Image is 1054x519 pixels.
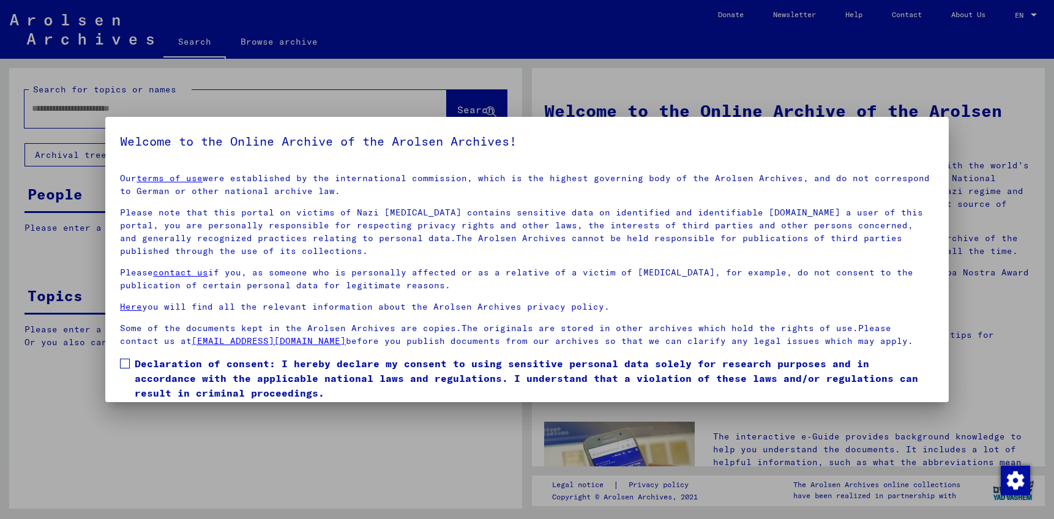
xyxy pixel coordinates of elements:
[120,322,934,348] p: Some of the documents kept in the Arolsen Archives are copies.The originals are stored in other a...
[153,267,208,278] a: contact us
[120,301,142,312] a: Here
[1001,466,1030,495] img: Change consent
[136,173,203,184] a: terms of use
[120,132,934,151] h5: Welcome to the Online Archive of the Arolsen Archives!
[1000,465,1030,495] div: Change consent
[120,172,934,198] p: Our were established by the international commission, which is the highest governing body of the ...
[135,356,934,400] span: Declaration of consent: I hereby declare my consent to using sensitive personal data solely for r...
[120,301,934,313] p: you will find all the relevant information about the Arolsen Archives privacy policy.
[192,335,346,346] a: [EMAIL_ADDRESS][DOMAIN_NAME]
[120,206,934,258] p: Please note that this portal on victims of Nazi [MEDICAL_DATA] contains sensitive data on identif...
[120,266,934,292] p: Please if you, as someone who is personally affected or as a relative of a victim of [MEDICAL_DAT...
